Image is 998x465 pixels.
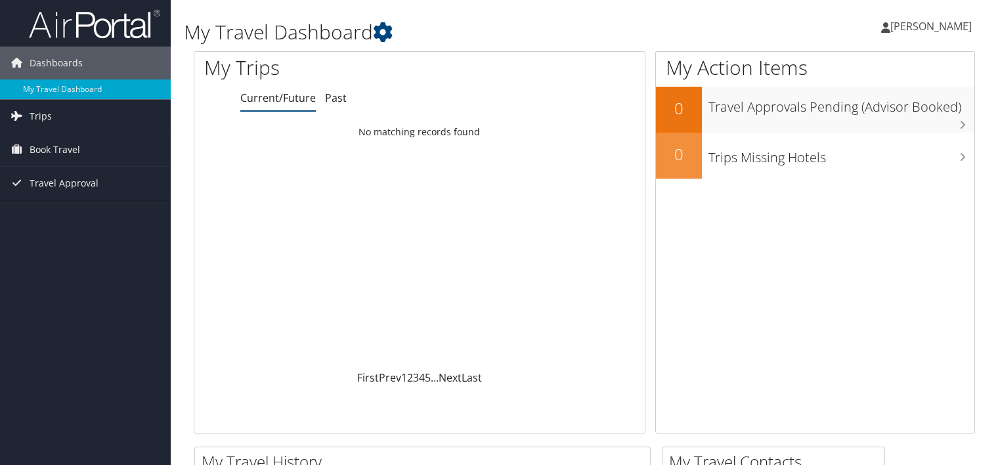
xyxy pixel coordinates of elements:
[656,133,974,179] a: 0Trips Missing Hotels
[708,142,974,167] h3: Trips Missing Hotels
[419,370,425,385] a: 4
[30,133,80,166] span: Book Travel
[431,370,439,385] span: …
[413,370,419,385] a: 3
[240,91,316,105] a: Current/Future
[30,100,52,133] span: Trips
[184,18,718,46] h1: My Travel Dashboard
[30,47,83,79] span: Dashboards
[656,97,702,120] h2: 0
[407,370,413,385] a: 2
[890,19,972,33] span: [PERSON_NAME]
[30,167,98,200] span: Travel Approval
[656,87,974,133] a: 0Travel Approvals Pending (Advisor Booked)
[194,120,645,144] td: No matching records found
[425,370,431,385] a: 5
[881,7,985,46] a: [PERSON_NAME]
[462,370,482,385] a: Last
[325,91,347,105] a: Past
[29,9,160,39] img: airportal-logo.png
[439,370,462,385] a: Next
[656,143,702,166] h2: 0
[379,370,401,385] a: Prev
[708,91,974,116] h3: Travel Approvals Pending (Advisor Booked)
[204,54,447,81] h1: My Trips
[656,54,974,81] h1: My Action Items
[357,370,379,385] a: First
[401,370,407,385] a: 1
